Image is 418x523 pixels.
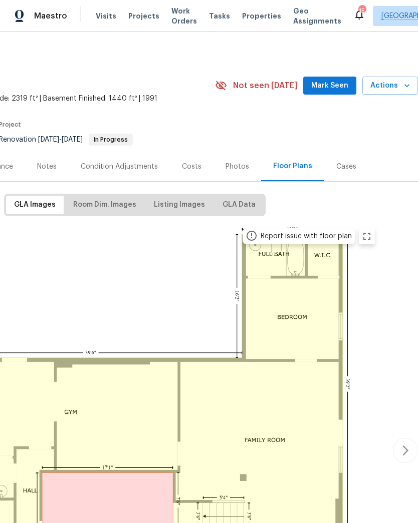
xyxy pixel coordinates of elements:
[62,136,83,143] span: [DATE]
[146,196,213,214] button: Listing Images
[359,228,375,244] button: zoom in
[14,199,56,211] span: GLA Images
[215,196,264,214] button: GLA Data
[311,80,348,92] span: Mark Seen
[226,162,249,172] div: Photos
[273,161,312,171] div: Floor Plans
[34,11,67,21] span: Maestro
[38,136,83,143] span: -
[6,196,64,214] button: GLA Images
[65,196,144,214] button: Room Dim. Images
[90,137,132,143] span: In Progress
[81,162,158,172] div: Condition Adjustments
[96,11,116,21] span: Visits
[242,11,281,21] span: Properties
[154,199,205,211] span: Listing Images
[171,6,197,26] span: Work Orders
[209,13,230,20] span: Tasks
[336,162,356,172] div: Cases
[261,231,352,241] div: Report issue with floor plan
[293,6,341,26] span: Geo Assignments
[38,136,59,143] span: [DATE]
[37,162,57,172] div: Notes
[223,199,256,211] span: GLA Data
[128,11,159,21] span: Projects
[182,162,201,172] div: Costs
[303,77,356,95] button: Mark Seen
[362,77,418,95] button: Actions
[73,199,136,211] span: Room Dim. Images
[370,80,410,92] span: Actions
[358,6,365,16] div: 15
[233,81,297,91] span: Not seen [DATE]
